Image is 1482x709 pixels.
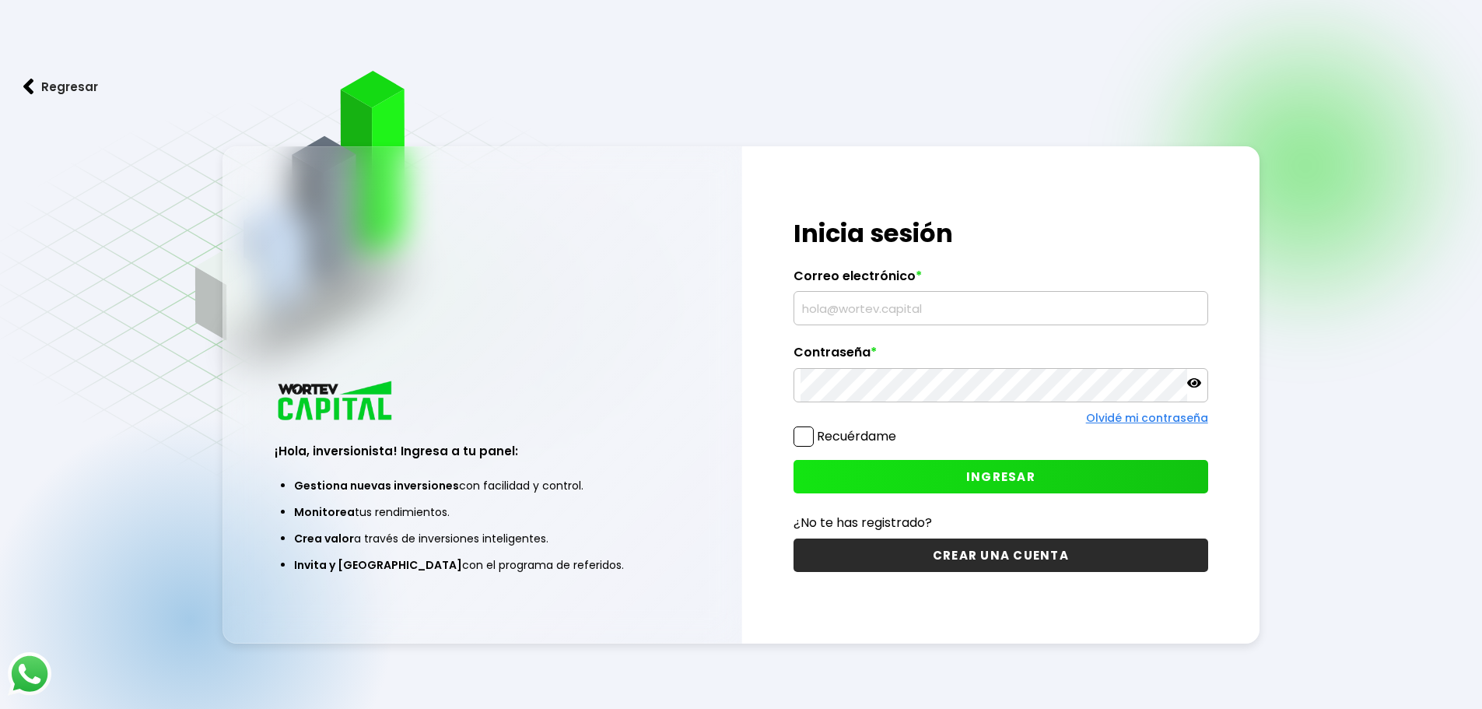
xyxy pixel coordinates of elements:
li: tus rendimientos. [294,499,670,525]
span: Crea valor [294,531,354,546]
span: Invita y [GEOGRAPHIC_DATA] [294,557,462,573]
li: con el programa de referidos. [294,552,670,578]
p: ¿No te has registrado? [794,513,1208,532]
a: Olvidé mi contraseña [1086,410,1208,426]
img: logo_wortev_capital [275,379,398,425]
h3: ¡Hola, inversionista! Ingresa a tu panel: [275,442,689,460]
label: Correo electrónico [794,269,1208,292]
label: Contraseña [794,345,1208,368]
h1: Inicia sesión [794,215,1208,252]
input: hola@wortev.capital [801,292,1201,325]
span: INGRESAR [966,469,1035,485]
li: a través de inversiones inteligentes. [294,525,670,552]
img: logos_whatsapp-icon.242b2217.svg [8,652,51,696]
span: Monitorea [294,504,355,520]
label: Recuérdame [817,427,896,445]
li: con facilidad y control. [294,472,670,499]
img: flecha izquierda [23,79,34,95]
button: INGRESAR [794,460,1208,493]
span: Gestiona nuevas inversiones [294,478,459,493]
a: ¿No te has registrado?CREAR UNA CUENTA [794,513,1208,572]
button: CREAR UNA CUENTA [794,539,1208,572]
